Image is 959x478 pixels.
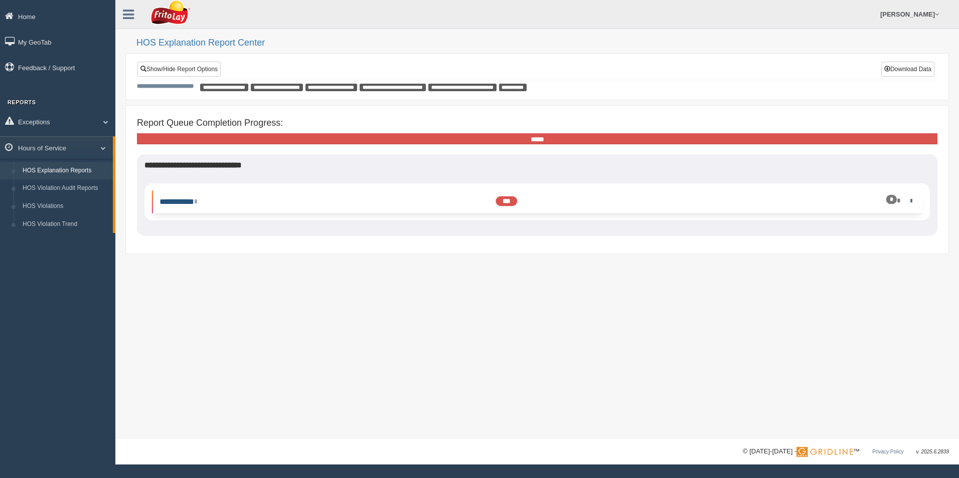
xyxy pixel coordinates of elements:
[152,191,922,213] li: Expand
[881,62,934,77] button: Download Data
[18,197,113,215] a: HOS Violations
[18,162,113,180] a: HOS Explanation Reports
[916,449,949,454] span: v. 2025.6.2839
[136,38,949,48] h2: HOS Explanation Report Center
[18,215,113,233] a: HOS Violation Trend
[18,179,113,197] a: HOS Violation Audit Reports
[872,449,903,454] a: Privacy Policy
[137,118,937,128] h4: Report Queue Completion Progress:
[137,62,221,77] a: Show/Hide Report Options
[743,446,949,457] div: © [DATE]-[DATE] - ™
[796,447,853,457] img: Gridline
